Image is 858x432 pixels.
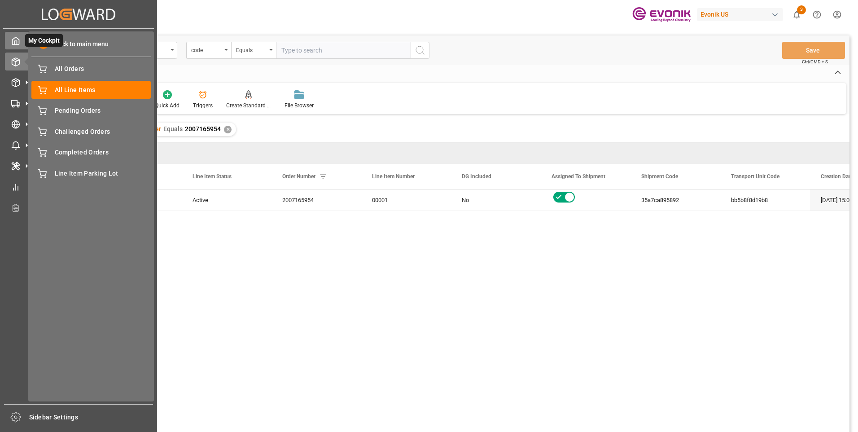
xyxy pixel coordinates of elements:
[29,413,153,422] span: Sidebar Settings
[236,44,267,54] div: Equals
[193,101,213,110] div: Triggers
[55,127,151,137] span: Challenged Orders
[282,173,315,180] span: Order Number
[5,32,152,49] a: My CockpitMy Cockpit
[31,81,151,98] a: All Line Items
[31,102,151,119] a: Pending Orders
[31,123,151,140] a: Challenged Orders
[720,190,810,211] div: bb5b8f8d19b8
[802,58,828,65] span: Ctrl/CMD + S
[224,126,232,133] div: ✕
[276,42,411,59] input: Type to search
[787,4,807,25] button: show 3 new notifications
[632,7,691,22] img: Evonik-brand-mark-Deep-Purple-RGB.jpeg_1700498283.jpeg
[226,101,271,110] div: Create Standard Shipment
[462,173,491,180] span: DG Included
[462,190,530,211] div: No
[55,85,151,95] span: All Line Items
[641,173,678,180] span: Shipment Code
[155,101,179,110] div: Quick Add
[361,190,451,211] div: 00001
[48,40,109,49] span: Back to main menu
[697,6,787,23] button: Evonik US
[285,101,314,110] div: File Browser
[191,44,222,54] div: code
[231,42,276,59] button: open menu
[193,173,232,180] span: Line Item Status
[186,42,231,59] button: open menu
[797,5,806,14] span: 3
[697,8,783,21] div: Evonik US
[31,144,151,161] a: Completed Orders
[731,173,779,180] span: Transport Unit Code
[55,148,151,157] span: Completed Orders
[31,60,151,78] a: All Orders
[552,173,605,180] span: Assigned To Shipment
[5,199,152,216] a: Transport Planner
[372,173,415,180] span: Line Item Number
[55,169,151,178] span: Line Item Parking Lot
[55,64,151,74] span: All Orders
[55,106,151,115] span: Pending Orders
[821,173,853,180] span: Creation Date
[782,42,845,59] button: Save
[193,190,261,211] div: Active
[25,34,63,47] span: My Cockpit
[185,125,221,132] span: 2007165954
[411,42,429,59] button: search button
[31,164,151,182] a: Line Item Parking Lot
[807,4,827,25] button: Help Center
[630,190,720,211] div: 35a7ca895892
[163,125,183,132] span: Equals
[5,178,152,195] a: My Reports
[271,190,361,211] div: 2007165954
